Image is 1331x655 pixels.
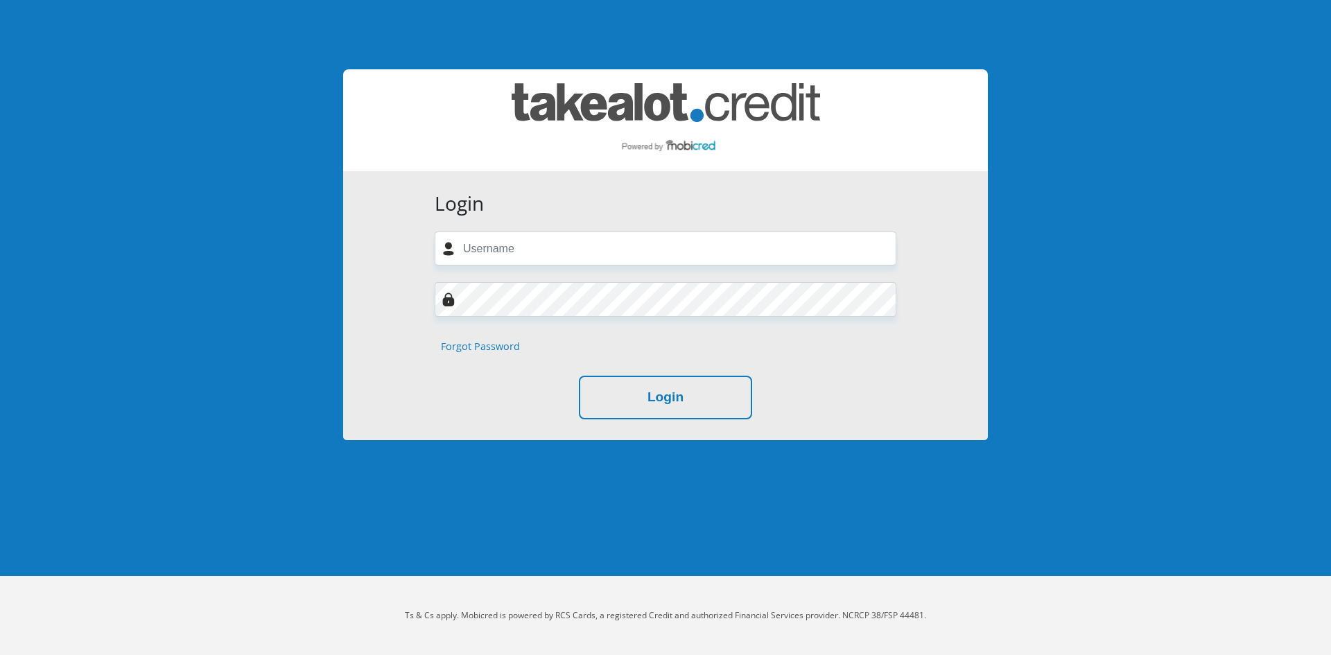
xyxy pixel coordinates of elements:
p: Ts & Cs apply. Mobicred is powered by RCS Cards, a registered Credit and authorized Financial Ser... [281,609,1050,622]
a: Forgot Password [441,339,520,354]
h3: Login [435,192,896,216]
img: takealot_credit logo [512,83,820,157]
img: Image [442,292,455,306]
input: Username [435,232,896,265]
img: user-icon image [442,242,455,256]
button: Login [579,376,752,419]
